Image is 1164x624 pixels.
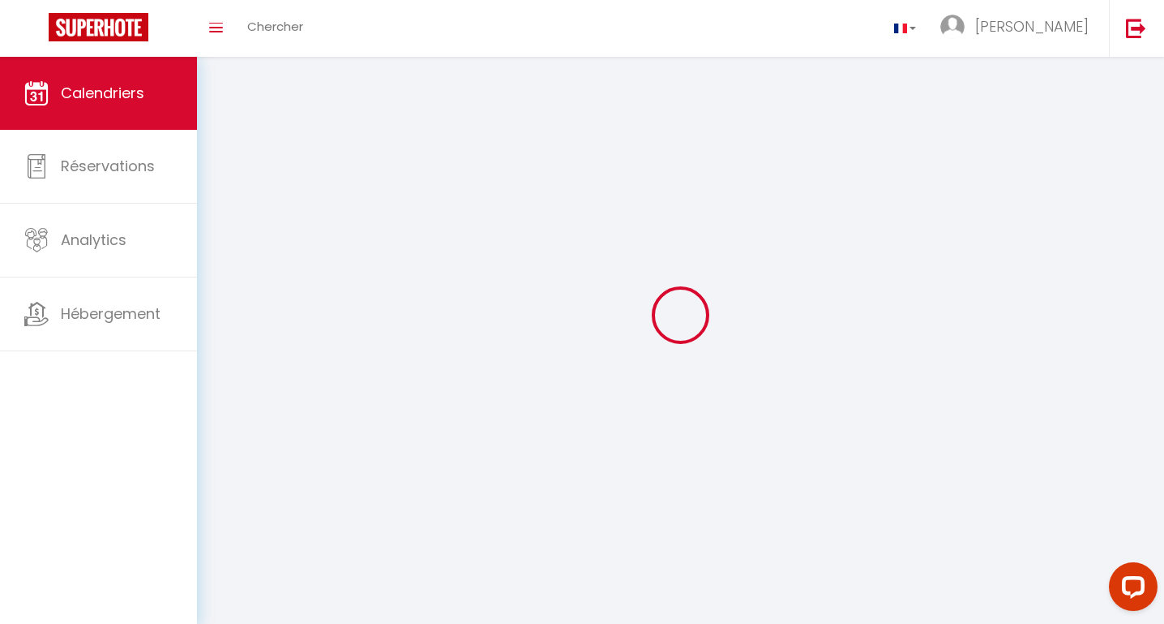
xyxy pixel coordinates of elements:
[61,303,160,324] span: Hébergement
[940,15,965,39] img: ...
[975,16,1089,37] span: [PERSON_NAME]
[61,83,144,103] span: Calendriers
[61,230,126,250] span: Analytics
[1096,556,1164,624] iframe: LiveChat chat widget
[247,18,303,35] span: Chercher
[49,13,148,41] img: Super Booking
[1126,18,1146,38] img: logout
[61,156,155,176] span: Réservations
